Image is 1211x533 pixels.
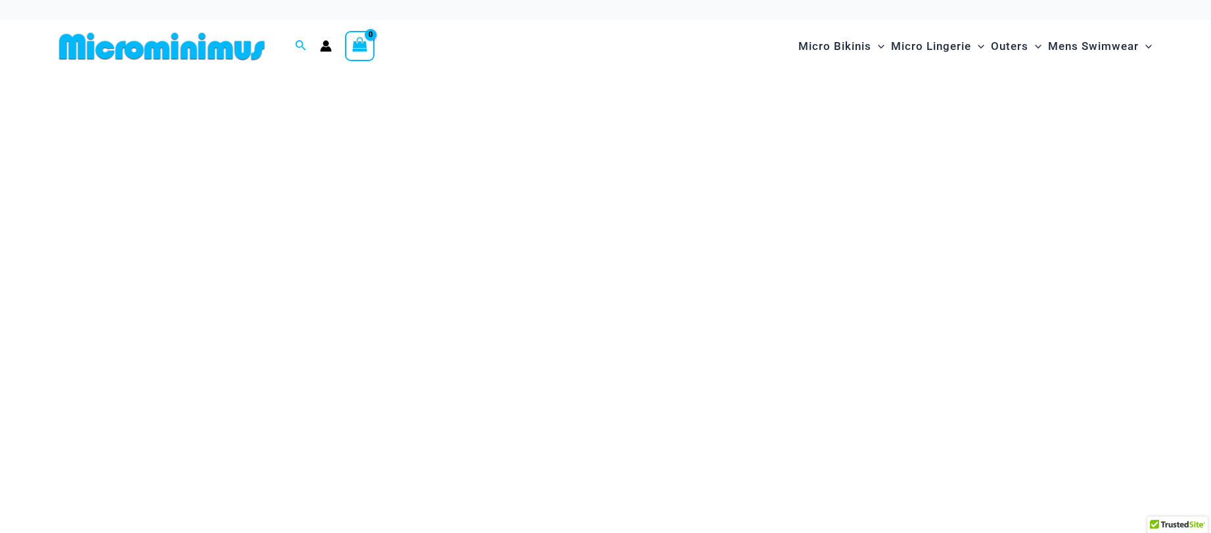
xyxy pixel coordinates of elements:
span: Menu Toggle [1139,30,1152,63]
span: Mens Swimwear [1048,30,1139,63]
span: Outers [991,30,1028,63]
a: Account icon link [320,40,332,52]
a: OutersMenu ToggleMenu Toggle [988,26,1045,66]
span: Menu Toggle [871,30,884,63]
a: View Shopping Cart, empty [345,31,375,61]
span: Micro Bikinis [798,30,871,63]
span: Menu Toggle [971,30,984,63]
span: Menu Toggle [1028,30,1041,63]
img: MM SHOP LOGO FLAT [54,32,270,61]
span: Micro Lingerie [891,30,971,63]
a: Mens SwimwearMenu ToggleMenu Toggle [1045,26,1155,66]
a: Micro LingerieMenu ToggleMenu Toggle [888,26,988,66]
a: Search icon link [295,38,307,55]
a: Micro BikinisMenu ToggleMenu Toggle [795,26,888,66]
nav: Site Navigation [793,24,1158,68]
